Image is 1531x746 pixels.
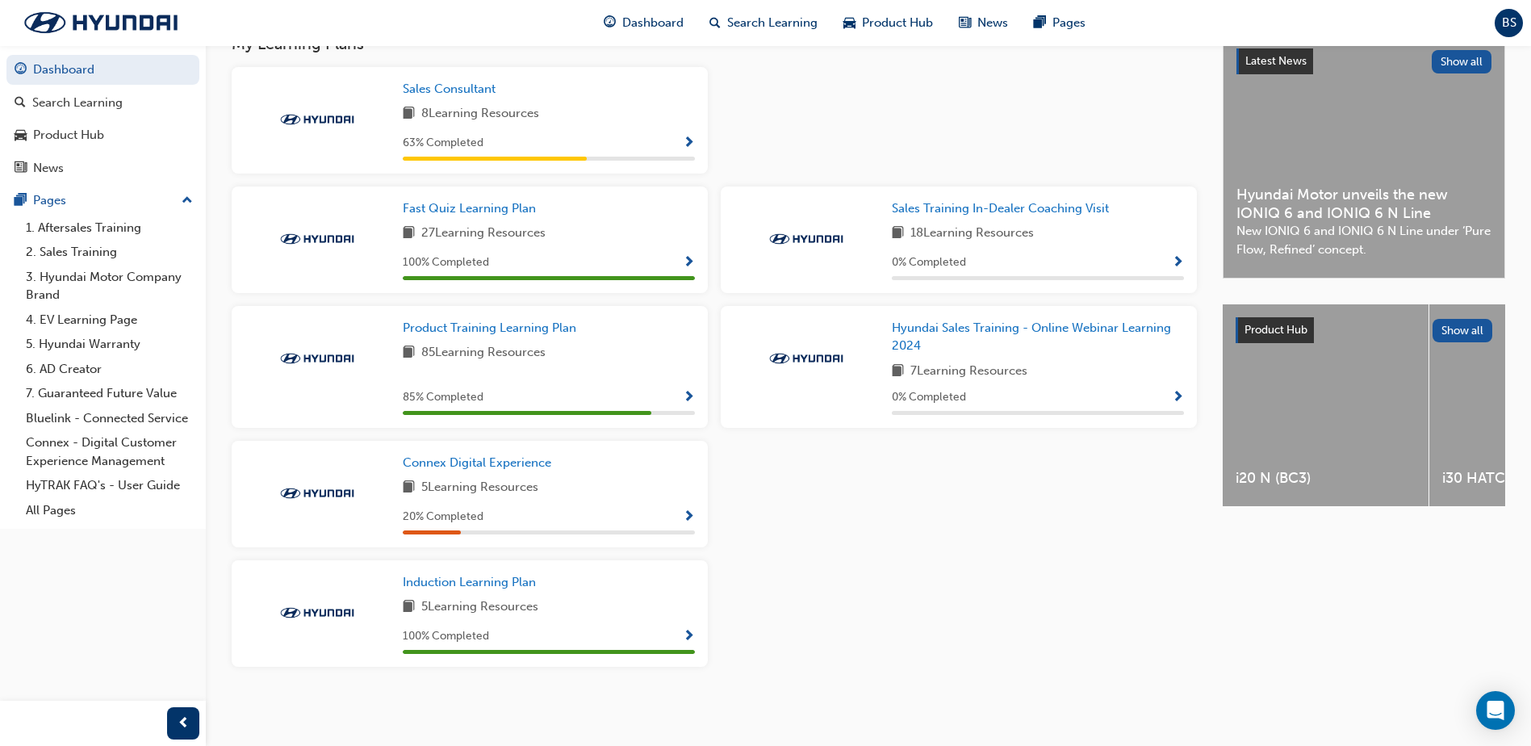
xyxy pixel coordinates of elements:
[892,388,966,407] span: 0 % Completed
[182,191,193,212] span: up-icon
[946,6,1021,40] a: news-iconNews
[696,6,830,40] a: search-iconSearch Learning
[19,473,199,498] a: HyTRAK FAQ's - User Guide
[683,256,695,270] span: Show Progress
[1172,256,1184,270] span: Show Progress
[19,357,199,382] a: 6. AD Creator
[403,199,542,218] a: Fast Quiz Learning Plan
[1021,6,1098,40] a: pages-iconPages
[892,319,1184,355] a: Hyundai Sales Training - Online Webinar Learning 2024
[1236,469,1416,488] span: i20 N (BC3)
[1172,391,1184,405] span: Show Progress
[15,96,26,111] span: search-icon
[6,55,199,85] a: Dashboard
[403,319,583,337] a: Product Training Learning Plan
[32,94,123,112] div: Search Learning
[892,321,1171,354] span: Hyundai Sales Training - Online Webinar Learning 2024
[8,6,194,40] img: Trak
[403,508,483,526] span: 20 % Completed
[1236,186,1491,222] span: Hyundai Motor unveils the new IONIQ 6 and IONIQ 6 N Line
[1245,54,1307,68] span: Latest News
[19,406,199,431] a: Bluelink - Connected Service
[15,63,27,78] span: guage-icon
[403,575,536,589] span: Induction Learning Plan
[892,199,1115,218] a: Sales Training In-Dealer Coaching Visit
[709,13,721,33] span: search-icon
[403,82,496,96] span: Sales Consultant
[19,332,199,357] a: 5. Hyundai Warranty
[15,194,27,208] span: pages-icon
[591,6,696,40] a: guage-iconDashboard
[421,478,538,498] span: 5 Learning Resources
[403,224,415,244] span: book-icon
[892,201,1109,216] span: Sales Training In-Dealer Coaching Visit
[683,253,695,273] button: Show Progress
[273,605,362,621] img: Trak
[273,350,362,367] img: Trak
[19,498,199,523] a: All Pages
[403,254,489,272] span: 100 % Completed
[683,388,695,408] button: Show Progress
[403,627,489,646] span: 100 % Completed
[33,159,64,178] div: News
[403,80,502,98] a: Sales Consultant
[6,88,199,118] a: Search Learning
[403,321,576,335] span: Product Training Learning Plan
[1236,222,1491,258] span: New IONIQ 6 and IONIQ 6 N Line under ‘Pure Flow, Refined’ concept.
[762,350,851,367] img: Trak
[403,455,551,470] span: Connex Digital Experience
[403,201,536,216] span: Fast Quiz Learning Plan
[683,507,695,527] button: Show Progress
[1433,319,1493,342] button: Show all
[403,134,483,153] span: 63 % Completed
[6,52,199,186] button: DashboardSearch LearningProduct HubNews
[19,216,199,241] a: 1. Aftersales Training
[1244,323,1307,337] span: Product Hub
[604,13,616,33] span: guage-icon
[403,388,483,407] span: 85 % Completed
[727,14,818,32] span: Search Learning
[403,104,415,124] span: book-icon
[683,630,695,644] span: Show Progress
[977,14,1008,32] span: News
[1236,48,1491,74] a: Latest NewsShow all
[6,186,199,216] button: Pages
[830,6,946,40] a: car-iconProduct Hub
[19,265,199,308] a: 3. Hyundai Motor Company Brand
[1052,14,1086,32] span: Pages
[6,153,199,183] a: News
[683,510,695,525] span: Show Progress
[19,308,199,333] a: 4. EV Learning Page
[683,136,695,151] span: Show Progress
[1432,50,1492,73] button: Show all
[1172,253,1184,273] button: Show Progress
[421,343,546,363] span: 85 Learning Resources
[1223,35,1505,279] a: Latest NewsShow allHyundai Motor unveils the new IONIQ 6 and IONIQ 6 N LineNew IONIQ 6 and IONIQ ...
[6,120,199,150] a: Product Hub
[403,478,415,498] span: book-icon
[273,231,362,247] img: Trak
[403,454,558,472] a: Connex Digital Experience
[683,627,695,647] button: Show Progress
[19,240,199,265] a: 2. Sales Training
[622,14,684,32] span: Dashboard
[403,597,415,618] span: book-icon
[1476,691,1515,730] div: Open Intercom Messenger
[273,111,362,128] img: Trak
[403,573,542,592] a: Induction Learning Plan
[15,161,27,176] span: news-icon
[843,13,855,33] span: car-icon
[762,231,851,247] img: Trak
[421,104,539,124] span: 8 Learning Resources
[862,14,933,32] span: Product Hub
[421,224,546,244] span: 27 Learning Resources
[1495,9,1523,37] button: BS
[1236,317,1492,343] a: Product HubShow all
[15,128,27,143] span: car-icon
[959,13,971,33] span: news-icon
[683,133,695,153] button: Show Progress
[892,224,904,244] span: book-icon
[19,430,199,473] a: Connex - Digital Customer Experience Management
[1223,304,1429,506] a: i20 N (BC3)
